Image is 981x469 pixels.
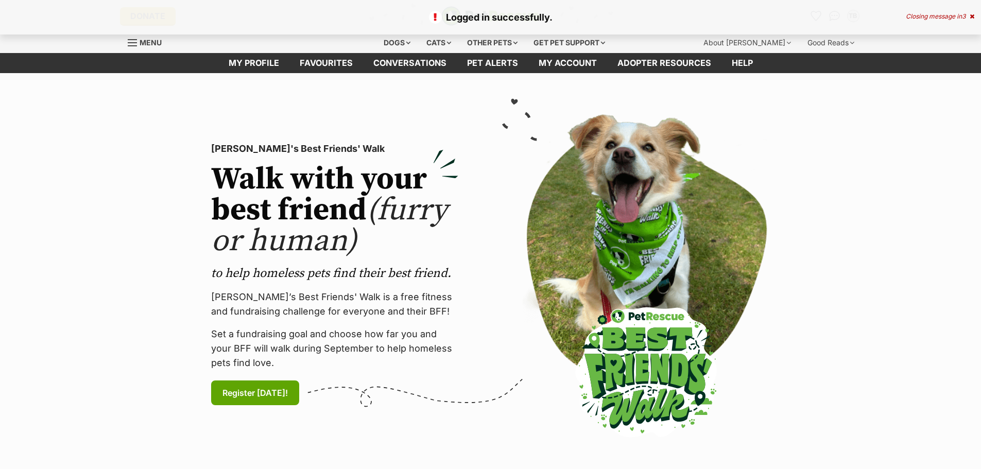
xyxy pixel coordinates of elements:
[528,53,607,73] a: My account
[140,38,162,47] span: Menu
[211,191,448,260] span: (furry or human)
[457,53,528,73] a: Pet alerts
[721,53,763,73] a: Help
[696,32,798,53] div: About [PERSON_NAME]
[607,53,721,73] a: Adopter resources
[419,32,458,53] div: Cats
[218,53,289,73] a: My profile
[211,164,458,257] h2: Walk with your best friend
[211,327,458,370] p: Set a fundraising goal and choose how far you and your BFF will walk during September to help hom...
[363,53,457,73] a: conversations
[460,32,525,53] div: Other pets
[128,32,169,51] a: Menu
[376,32,418,53] div: Dogs
[526,32,612,53] div: Get pet support
[800,32,862,53] div: Good Reads
[211,380,299,405] a: Register [DATE]!
[211,290,458,319] p: [PERSON_NAME]’s Best Friends' Walk is a free fitness and fundraising challenge for everyone and t...
[289,53,363,73] a: Favourites
[211,142,458,156] p: [PERSON_NAME]'s Best Friends' Walk
[222,387,288,399] span: Register [DATE]!
[211,265,458,282] p: to help homeless pets find their best friend.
